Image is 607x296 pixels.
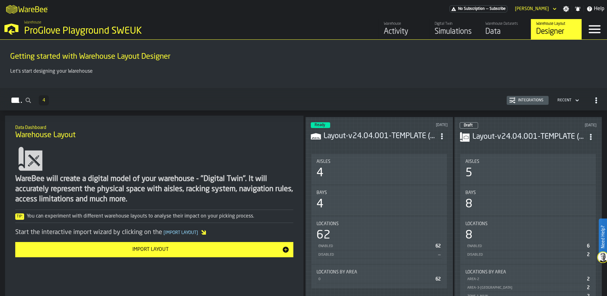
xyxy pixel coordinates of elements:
[390,123,448,127] div: Updated: 01/07/2025, 17:49:23 Created: 01/07/2025, 17:49:11
[24,20,41,25] span: Warehouse
[311,154,447,185] div: stat-Aisles
[435,27,475,37] div: Simulations
[465,221,591,226] div: Title
[465,270,591,275] div: Title
[19,246,282,253] div: Import Layout
[318,253,436,257] div: Disabled
[15,130,76,140] span: Warehouse Layout
[587,286,590,290] span: 2
[317,242,442,250] div: StatList-item-Enabled
[317,270,357,275] span: Locations by Area
[311,122,330,128] div: status-3 2
[536,27,577,37] div: Designer
[10,50,597,52] h2: Sub Title
[317,229,330,242] div: 62
[324,131,436,141] h3: Layout-v24.04.001-TEMPLATE (1).csv
[536,22,577,26] div: Warehouse Layout
[317,190,327,195] span: Bays
[317,270,442,275] div: Title
[317,190,442,195] div: Title
[15,124,293,130] h2: Sub Title
[317,250,442,259] div: StatList-item-Disabled
[467,244,584,248] div: Enabled
[560,6,572,12] label: button-toggle-Settings
[465,159,479,164] span: Aisles
[467,253,584,257] div: Disabled
[317,221,339,226] span: Locations
[465,198,472,211] div: 8
[587,244,590,248] span: 6
[485,27,526,37] div: Data
[384,27,424,37] div: Activity
[464,124,473,127] span: Draft
[531,19,582,39] a: link-to-/wh/i/3029b44a-deb1-4df6-9711-67e1c2cc458a/designer
[429,19,480,39] a: link-to-/wh/i/3029b44a-deb1-4df6-9711-67e1c2cc458a/simulations
[465,190,591,195] div: Title
[315,123,325,127] span: Ready
[507,96,549,105] button: button-Integrations
[317,159,442,164] div: Title
[587,277,590,281] span: 2
[465,190,476,195] span: Bays
[480,19,531,39] a: link-to-/wh/i/3029b44a-deb1-4df6-9711-67e1c2cc458a/data
[516,98,546,103] div: Integrations
[594,5,604,13] span: Help
[555,97,580,104] div: DropdownMenuValue-4
[460,185,596,216] div: stat-Bays
[162,231,199,235] span: Import Layout
[557,98,571,103] div: DropdownMenuValue-4
[467,286,584,290] div: AREA-3-[GEOGRAPHIC_DATA]
[512,5,558,13] div: DropdownMenuValue-Victor Rodriguez
[460,216,596,264] div: stat-Locations
[5,45,602,68] div: title-Getting started with Warehouse Layout Designer
[10,68,597,75] p: Let's start designing your Warehouse
[15,242,293,257] button: button-Import Layout
[436,277,441,281] span: 62
[572,6,584,12] label: button-toggle-Notifications
[465,159,591,164] div: Title
[317,221,442,226] div: Title
[465,283,591,292] div: StatList-item-AREA-3-MEZZANINE
[15,174,293,205] div: WareBee will create a digital model of your warehouse - "Digital Twin". It will accurately repres...
[317,167,324,179] div: 4
[465,229,472,242] div: 8
[472,132,585,142] h3: Layout-v24.04.001-TEMPLATE (1).csv
[458,7,485,11] span: No Subscription
[538,123,597,128] div: Updated: 21/05/2025, 09:28:09 Created: 21/05/2025, 09:25:35
[24,25,196,37] div: ProGlove Playground SWEUK
[450,5,507,12] a: link-to-/wh/i/3029b44a-deb1-4df6-9711-67e1c2cc458a/pricing/
[460,122,478,129] div: status-0 2
[450,5,507,12] div: Menu Subscription
[486,7,488,11] span: —
[584,5,607,13] label: button-toggle-Help
[10,121,298,144] div: title-Warehouse Layout
[587,252,590,257] span: 2
[318,244,433,248] div: Enabled
[460,154,596,185] div: stat-Aisles
[36,95,51,105] div: ButtonLoadMore-Load More-Prev-First-Last
[10,52,170,62] span: Getting started with Warehouse Layout Designer
[311,265,447,288] div: stat-Locations by Area
[317,159,330,164] span: Aisles
[311,185,447,216] div: stat-Bays
[467,277,584,281] div: AREA-2
[582,19,607,39] label: button-toggle-Menu
[515,6,549,11] div: DropdownMenuValue-Victor Rodriguez
[465,250,591,259] div: StatList-item-Disabled
[43,98,45,103] span: 4
[311,153,448,290] section: card-LayoutDashboardCard
[378,19,429,39] a: link-to-/wh/i/3029b44a-deb1-4df6-9711-67e1c2cc458a/feed/
[15,228,293,237] div: Start the interactive import wizard by clicking on the
[197,231,198,235] span: ]
[384,22,424,26] div: Warehouse
[435,22,475,26] div: Digital Twin
[490,7,506,11] span: Subscribe
[317,275,442,283] div: StatList-item-0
